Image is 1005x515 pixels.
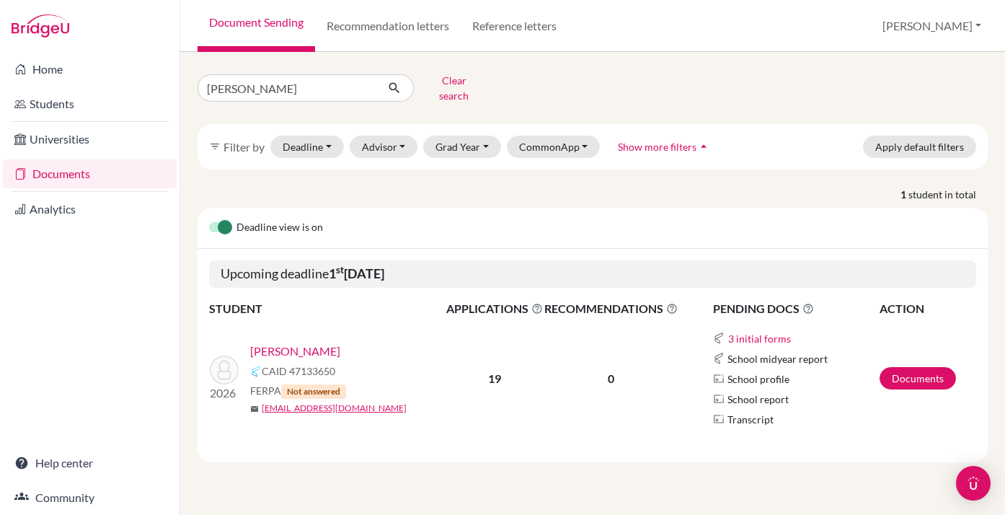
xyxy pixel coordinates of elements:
[209,299,446,318] th: STUDENT
[713,333,725,344] img: Common App logo
[446,300,543,317] span: APPLICATIONS
[210,356,239,384] img: Maxwell, Lisa
[713,300,877,317] span: PENDING DOCS
[727,330,792,347] button: 3 initial forms
[606,136,723,158] button: Show more filtersarrow_drop_up
[3,159,177,188] a: Documents
[544,370,678,387] p: 0
[956,466,991,501] div: Open Intercom Messenger
[900,187,908,202] strong: 1
[618,141,696,153] span: Show more filters
[414,69,494,107] button: Clear search
[713,413,725,425] img: Parchments logo
[250,405,259,413] span: mail
[488,371,501,385] b: 19
[727,412,774,427] span: Transcript
[236,219,323,237] span: Deadline view is on
[209,141,221,152] i: filter_list
[727,392,789,407] span: School report
[3,89,177,118] a: Students
[209,260,976,288] h5: Upcoming deadline
[3,195,177,224] a: Analytics
[12,14,69,38] img: Bridge-U
[713,393,725,405] img: Parchments logo
[3,55,177,84] a: Home
[198,74,376,102] input: Find student by name...
[879,299,976,318] th: ACTION
[908,187,988,202] span: student in total
[544,300,678,317] span: RECOMMENDATIONS
[507,136,601,158] button: CommonApp
[262,364,335,379] span: CAID 47133650
[696,139,711,154] i: arrow_drop_up
[250,366,262,377] img: Common App logo
[713,373,725,384] img: Parchments logo
[262,402,407,415] a: [EMAIL_ADDRESS][DOMAIN_NAME]
[223,140,265,154] span: Filter by
[876,12,988,40] button: [PERSON_NAME]
[727,351,828,366] span: School midyear report
[350,136,418,158] button: Advisor
[270,136,344,158] button: Deadline
[423,136,501,158] button: Grad Year
[250,383,346,399] span: FERPA
[250,343,340,360] a: [PERSON_NAME]
[727,371,789,387] span: School profile
[210,384,239,402] p: 2026
[3,483,177,512] a: Community
[863,136,976,158] button: Apply default filters
[713,353,725,364] img: Common App logo
[336,264,344,276] sup: st
[3,125,177,154] a: Universities
[880,367,956,389] a: Documents
[329,265,384,281] b: 1 [DATE]
[281,384,346,399] span: Not answered
[3,449,177,477] a: Help center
